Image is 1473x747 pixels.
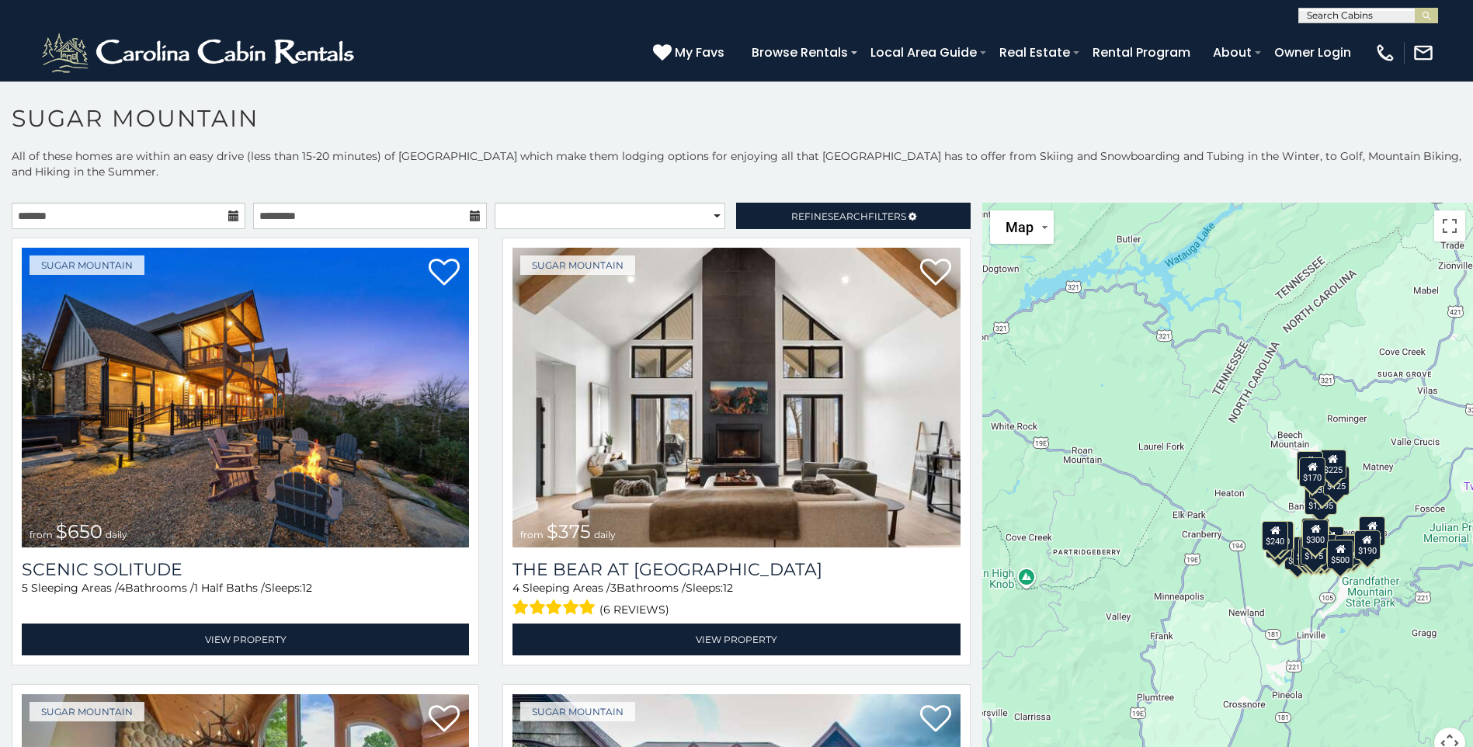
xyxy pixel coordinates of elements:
[1266,39,1359,66] a: Owner Login
[512,248,960,547] a: The Bear At Sugar Mountain from $375 daily
[22,248,469,547] a: Scenic Solitude from $650 daily
[1262,521,1288,551] div: $240
[22,580,469,620] div: Sleeping Areas / Bathrooms / Sleeps:
[512,580,960,620] div: Sleeping Areas / Bathrooms / Sleeps:
[520,529,544,540] span: from
[1303,518,1329,547] div: $265
[1323,466,1350,495] div: $125
[1205,39,1259,66] a: About
[1302,519,1329,549] div: $300
[828,210,868,222] span: Search
[512,559,960,580] h3: The Bear At Sugar Mountain
[1297,451,1323,481] div: $240
[920,704,951,736] a: Add to favorites
[1359,516,1385,546] div: $155
[1327,540,1353,569] div: $500
[1320,450,1346,479] div: $225
[610,581,617,595] span: 3
[1299,457,1325,487] div: $170
[30,255,144,275] a: Sugar Mountain
[1305,485,1337,515] div: $1,095
[302,581,312,595] span: 12
[594,529,616,540] span: daily
[1006,219,1034,235] span: Map
[30,702,144,721] a: Sugar Mountain
[22,559,469,580] a: Scenic Solitude
[863,39,985,66] a: Local Area Guide
[512,624,960,655] a: View Property
[512,559,960,580] a: The Bear At [GEOGRAPHIC_DATA]
[675,43,724,62] span: My Favs
[1301,536,1327,565] div: $175
[1318,526,1344,556] div: $200
[429,257,460,290] a: Add to favorites
[22,248,469,547] img: Scenic Solitude
[744,39,856,66] a: Browse Rentals
[1298,537,1325,567] div: $155
[1301,518,1328,547] div: $190
[920,257,951,290] a: Add to favorites
[547,520,591,543] span: $375
[990,210,1054,244] button: Change map style
[1412,42,1434,64] img: mail-regular-white.png
[30,529,53,540] span: from
[736,203,970,229] a: RefineSearchFilters
[118,581,125,595] span: 4
[512,248,960,547] img: The Bear At Sugar Mountain
[599,599,669,620] span: (6 reviews)
[22,624,469,655] a: View Property
[22,581,28,595] span: 5
[723,581,733,595] span: 12
[653,43,728,63] a: My Favs
[1374,42,1396,64] img: phone-regular-white.png
[791,210,906,222] span: Refine Filters
[520,702,635,721] a: Sugar Mountain
[56,520,102,543] span: $650
[1335,535,1361,565] div: $195
[106,529,127,540] span: daily
[512,581,519,595] span: 4
[992,39,1078,66] a: Real Estate
[429,704,460,736] a: Add to favorites
[39,30,361,76] img: White-1-2.png
[1354,530,1381,560] div: $190
[520,255,635,275] a: Sugar Mountain
[1434,210,1465,241] button: Toggle fullscreen view
[194,581,265,595] span: 1 Half Baths /
[1085,39,1198,66] a: Rental Program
